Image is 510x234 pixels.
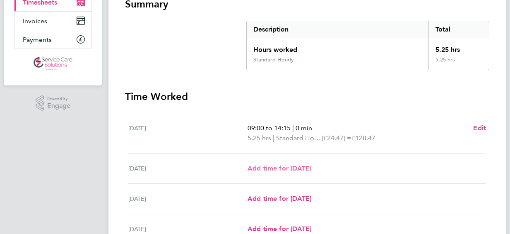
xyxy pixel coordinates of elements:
h3: Time Worked [125,90,489,103]
a: Powered byEngage [36,95,71,111]
span: Invoices [23,17,47,25]
div: Standard Hourly [253,56,294,63]
img: servicecare-logo-retina.png [34,57,72,71]
a: Add time for [DATE] [248,224,311,234]
span: | [292,124,294,132]
span: Add time for [DATE] [248,225,311,233]
a: Edit [473,123,486,133]
div: Description [247,21,428,38]
span: 5.25 hrs [248,134,271,142]
a: Add time for [DATE] [248,163,311,173]
span: (£24.47) = [322,134,351,142]
div: 5.25 hrs [428,38,489,56]
div: Hours worked [247,38,428,56]
span: Payments [23,36,52,44]
span: 0 min [296,124,312,132]
div: Total [428,21,489,38]
div: 5.25 hrs [428,56,489,70]
span: Standard Hourly [276,133,322,143]
a: Add time for [DATE] [248,194,311,204]
span: | [273,134,274,142]
a: Invoices [14,12,91,30]
div: [DATE] [128,123,248,143]
a: Payments [14,30,91,49]
span: £128.47 [351,134,375,142]
div: [DATE] [128,224,248,234]
span: Add time for [DATE] [248,195,311,202]
div: [DATE] [128,194,248,204]
span: Engage [47,102,70,110]
span: Edit [473,124,486,132]
span: 09:00 to 14:15 [248,124,291,132]
span: Powered by [47,95,70,102]
a: Go to home page [14,57,92,71]
div: [DATE] [128,163,248,173]
div: Summary [246,21,489,70]
span: Add time for [DATE] [248,164,311,172]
